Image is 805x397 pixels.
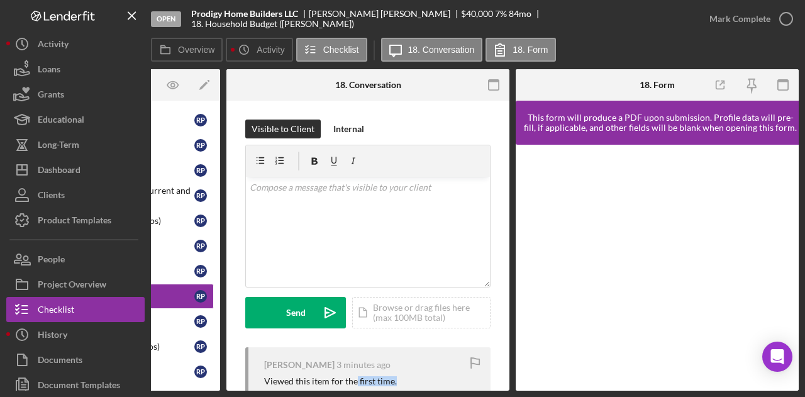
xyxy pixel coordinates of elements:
[38,208,111,236] div: Product Templates
[252,120,314,138] div: Visible to Client
[194,340,207,353] div: R P
[408,45,475,55] label: 18. Conversation
[6,347,145,372] button: Documents
[640,80,675,90] div: 18. Form
[38,272,106,300] div: Project Overview
[194,189,207,202] div: R P
[191,9,298,19] b: Prodigy Home Builders LLC
[528,157,787,378] iframe: Lenderfit form
[6,297,145,322] button: Checklist
[762,342,792,372] div: Open Intercom Messenger
[194,366,207,378] div: R P
[323,45,359,55] label: Checklist
[194,139,207,152] div: R P
[296,38,367,62] button: Checklist
[38,347,82,376] div: Documents
[194,164,207,177] div: R P
[6,322,145,347] button: History
[335,80,401,90] div: 18. Conversation
[151,11,181,27] div: Open
[194,290,207,303] div: R P
[309,9,461,19] div: [PERSON_NAME] [PERSON_NAME]
[522,113,799,133] div: This form will produce a PDF upon submission. Profile data will pre-fill, if applicable, and othe...
[697,6,799,31] button: Mark Complete
[38,297,74,325] div: Checklist
[194,114,207,126] div: R P
[327,120,370,138] button: Internal
[486,38,556,62] button: 18. Form
[194,265,207,277] div: R P
[6,272,145,297] button: Project Overview
[245,297,346,328] button: Send
[264,360,335,370] div: [PERSON_NAME]
[191,19,354,29] div: 18. Household Budget ([PERSON_NAME])
[226,38,292,62] button: Activity
[461,8,493,19] span: $40,000
[381,38,483,62] button: 18. Conversation
[509,9,531,19] div: 84 mo
[38,322,67,350] div: History
[264,376,397,386] div: Viewed this item for the first time.
[333,120,364,138] div: Internal
[6,247,145,272] button: People
[257,45,284,55] label: Activity
[178,45,214,55] label: Overview
[151,38,223,62] button: Overview
[513,45,548,55] label: 18. Form
[709,6,770,31] div: Mark Complete
[194,240,207,252] div: R P
[245,120,321,138] button: Visible to Client
[495,9,507,19] div: 7 %
[38,247,65,275] div: People
[194,215,207,227] div: R P
[336,360,391,370] time: 2025-10-01 21:44
[194,315,207,328] div: R P
[286,297,306,328] div: Send
[6,208,145,233] button: Product Templates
